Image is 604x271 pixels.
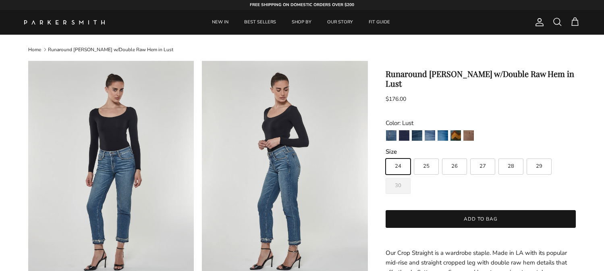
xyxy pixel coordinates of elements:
[386,148,397,156] legend: Size
[450,130,461,141] img: Fairchild
[411,130,423,144] a: Gash
[531,17,544,27] a: Account
[28,46,576,53] nav: Breadcrumbs
[395,164,401,169] span: 24
[386,130,397,144] a: Jagger
[386,130,396,141] img: Jagger
[320,10,360,35] a: OUR STORY
[424,130,436,144] a: Lust
[48,46,173,53] a: Runaround [PERSON_NAME] w/Double Raw Hem in Lust
[386,178,411,194] label: Sold out
[399,130,409,141] img: Camden
[237,10,283,35] a: BEST SELLERS
[386,118,576,128] div: Color: Lust
[361,10,397,35] a: FIT GUIDE
[438,130,448,141] img: Azure
[437,130,448,144] a: Azure
[479,164,486,169] span: 27
[450,130,461,144] a: Fairchild
[386,95,406,103] span: $176.00
[425,130,435,141] img: Lust
[508,164,514,169] span: 28
[463,130,474,141] img: Toffee
[386,69,576,88] h1: Runaround [PERSON_NAME] w/Double Raw Hem in Lust
[24,20,105,25] img: Parker Smith
[536,164,542,169] span: 29
[395,183,401,188] span: 30
[451,164,458,169] span: 26
[423,164,430,169] span: 25
[412,130,422,141] img: Gash
[120,10,482,35] div: Primary
[250,2,354,8] strong: FREE SHIPPING ON DOMESTIC ORDERS OVER $200
[463,130,474,144] a: Toffee
[284,10,319,35] a: SHOP BY
[386,210,576,228] button: Add to bag
[399,130,410,144] a: Camden
[28,46,41,53] a: Home
[205,10,236,35] a: NEW IN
